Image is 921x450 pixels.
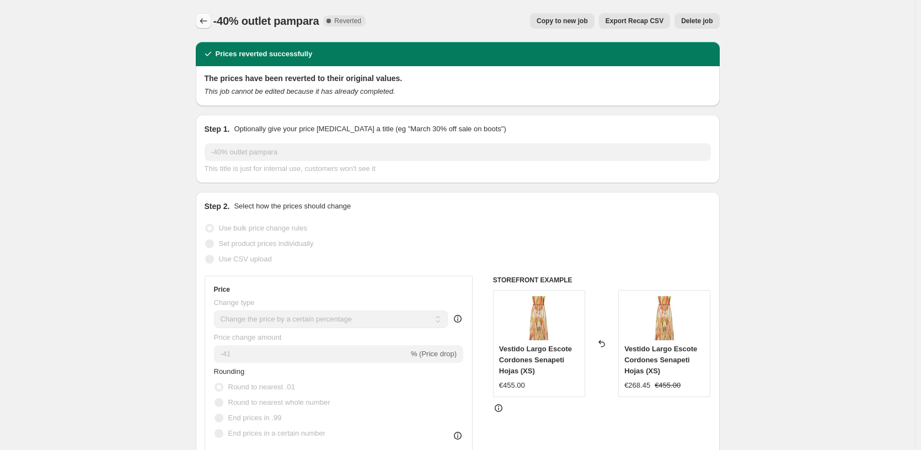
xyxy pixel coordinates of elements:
div: €268.45 [624,380,650,391]
input: -15 [214,345,409,363]
button: Delete job [674,13,719,29]
strike: €455.00 [655,380,681,391]
span: This title is just for internal use, customers won't see it [205,164,376,173]
button: Price change jobs [196,13,211,29]
span: End prices in .99 [228,414,282,422]
h2: Prices reverted successfully [216,49,313,60]
h3: Price [214,285,230,294]
span: Use bulk price change rules [219,224,307,232]
span: Vestido Largo Escote Cordones Senapeti Hojas (XS) [499,345,572,375]
div: €455.00 [499,380,525,391]
span: % (Price drop) [411,350,457,358]
h2: The prices have been reverted to their original values. [205,73,711,84]
p: Optionally give your price [MEDICAL_DATA] a title (eg "March 30% off sale on boots") [234,124,506,135]
p: Select how the prices should change [234,201,351,212]
button: Copy to new job [530,13,595,29]
span: Copy to new job [537,17,588,25]
h6: STOREFRONT EXAMPLE [493,276,711,285]
h2: Step 2. [205,201,230,212]
span: Reverted [334,17,361,25]
span: End prices in a certain number [228,429,325,437]
input: 30% off holiday sale [205,143,711,161]
span: Round to nearest .01 [228,383,295,391]
i: This job cannot be edited because it has already completed. [205,87,395,95]
span: Use CSV upload [219,255,272,263]
span: Rounding [214,367,245,376]
span: Round to nearest whole number [228,398,330,406]
span: Set product prices individually [219,239,314,248]
h2: Step 1. [205,124,230,135]
span: Price change amount [214,333,282,341]
span: Change type [214,298,255,307]
span: Vestido Largo Escote Cordones Senapeti Hojas (XS) [624,345,697,375]
span: Export Recap CSV [606,17,663,25]
span: -40% outlet pampara [213,15,319,27]
span: Delete job [681,17,713,25]
div: help [452,313,463,324]
img: 9009_80x.jpg [517,296,561,340]
button: Export Recap CSV [599,13,670,29]
img: 9009_80x.jpg [642,296,687,340]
